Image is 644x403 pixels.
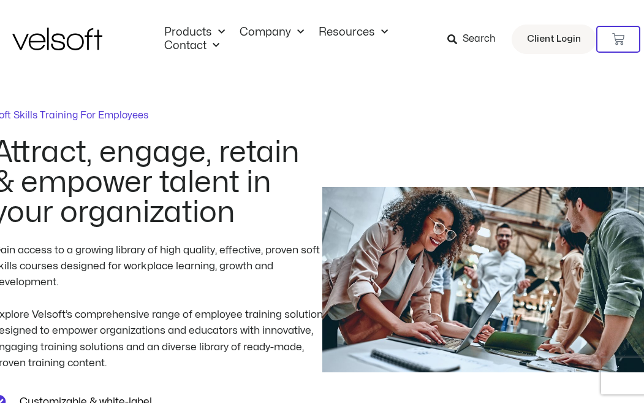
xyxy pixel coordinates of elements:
a: Search [447,29,504,50]
nav: Menu [157,26,442,53]
a: ContactMenu Toggle [157,39,227,53]
a: Client Login [512,25,596,54]
a: ProductsMenu Toggle [157,26,232,39]
span: Search [463,31,496,47]
a: CompanyMenu Toggle [232,26,311,39]
span: Client Login [527,31,581,47]
a: ResourcesMenu Toggle [311,26,395,39]
img: Velsoft Training Materials [12,28,102,50]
